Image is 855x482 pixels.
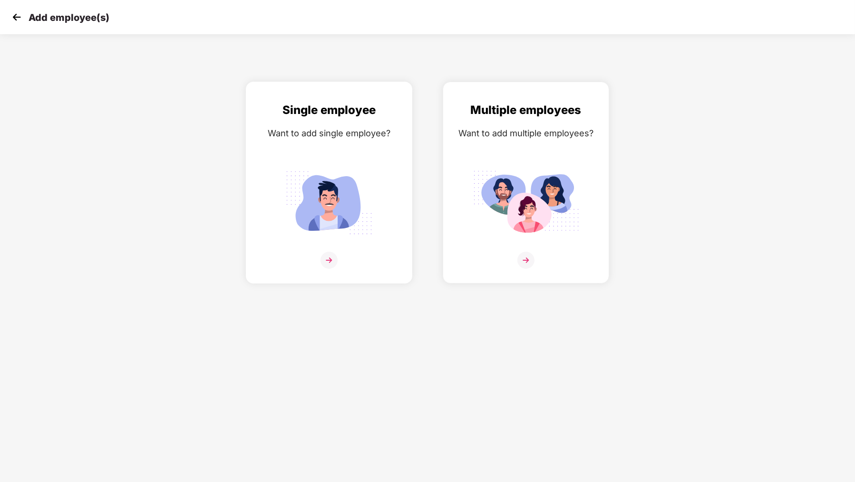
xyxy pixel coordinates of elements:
[256,101,402,119] div: Single employee
[29,12,109,23] p: Add employee(s)
[473,166,579,240] img: svg+xml;base64,PHN2ZyB4bWxucz0iaHR0cDovL3d3dy53My5vcmcvMjAwMC9zdmciIGlkPSJNdWx0aXBsZV9lbXBsb3llZS...
[10,10,24,24] img: svg+xml;base64,PHN2ZyB4bWxucz0iaHR0cDovL3d3dy53My5vcmcvMjAwMC9zdmciIHdpZHRoPSIzMCIgaGVpZ2h0PSIzMC...
[256,126,402,140] div: Want to add single employee?
[517,252,534,269] img: svg+xml;base64,PHN2ZyB4bWxucz0iaHR0cDovL3d3dy53My5vcmcvMjAwMC9zdmciIHdpZHRoPSIzNiIgaGVpZ2h0PSIzNi...
[453,126,599,140] div: Want to add multiple employees?
[276,166,382,240] img: svg+xml;base64,PHN2ZyB4bWxucz0iaHR0cDovL3d3dy53My5vcmcvMjAwMC9zdmciIGlkPSJTaW5nbGVfZW1wbG95ZWUiIH...
[453,101,599,119] div: Multiple employees
[321,252,338,269] img: svg+xml;base64,PHN2ZyB4bWxucz0iaHR0cDovL3d3dy53My5vcmcvMjAwMC9zdmciIHdpZHRoPSIzNiIgaGVpZ2h0PSIzNi...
